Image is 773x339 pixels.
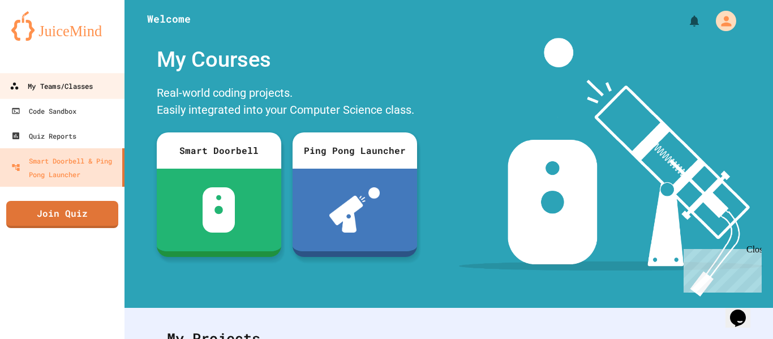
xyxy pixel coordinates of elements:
div: My Teams/Classes [10,79,93,93]
a: Join Quiz [6,201,118,228]
div: My Account [704,8,739,34]
div: Code Sandbox [11,104,76,118]
img: sdb-white.svg [203,187,235,233]
div: Chat with us now!Close [5,5,78,72]
iframe: chat widget [725,294,762,328]
div: Smart Doorbell & Ping Pong Launcher [11,154,118,181]
div: Quiz Reports [11,129,76,143]
img: logo-orange.svg [11,11,113,41]
img: ppl-with-ball.png [329,187,380,233]
div: Smart Doorbell [157,132,281,169]
div: Ping Pong Launcher [293,132,417,169]
div: My Courses [151,38,423,81]
div: My Notifications [667,11,704,31]
img: banner-image-my-projects.png [459,38,762,297]
div: Real-world coding projects. Easily integrated into your Computer Science class. [151,81,423,124]
iframe: chat widget [679,244,762,293]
